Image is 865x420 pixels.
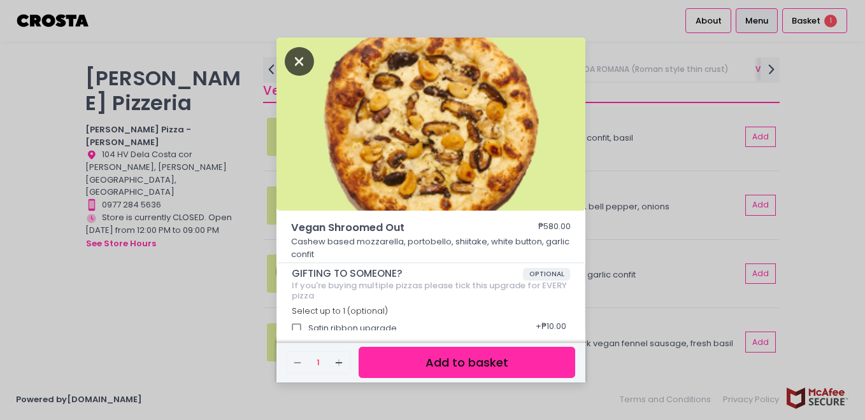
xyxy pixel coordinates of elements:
[292,268,523,279] span: GIFTING TO SOMEONE?
[359,347,575,378] button: Add to basket
[523,268,571,281] span: OPTIONAL
[538,220,571,235] div: ₱580.00
[276,38,585,211] img: Vegan Shroomed Out
[292,305,388,316] span: Select up to 1 (optional)
[531,316,570,340] div: + ₱10.00
[291,235,571,260] p: Cashew based mozzarella, portobello, shiitake, white button, garlic confit
[285,54,314,67] button: Close
[292,281,571,300] div: If you're buying multiple pizzas please tick this upgrade for EVERY pizza
[291,220,501,235] span: Vegan Shroomed Out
